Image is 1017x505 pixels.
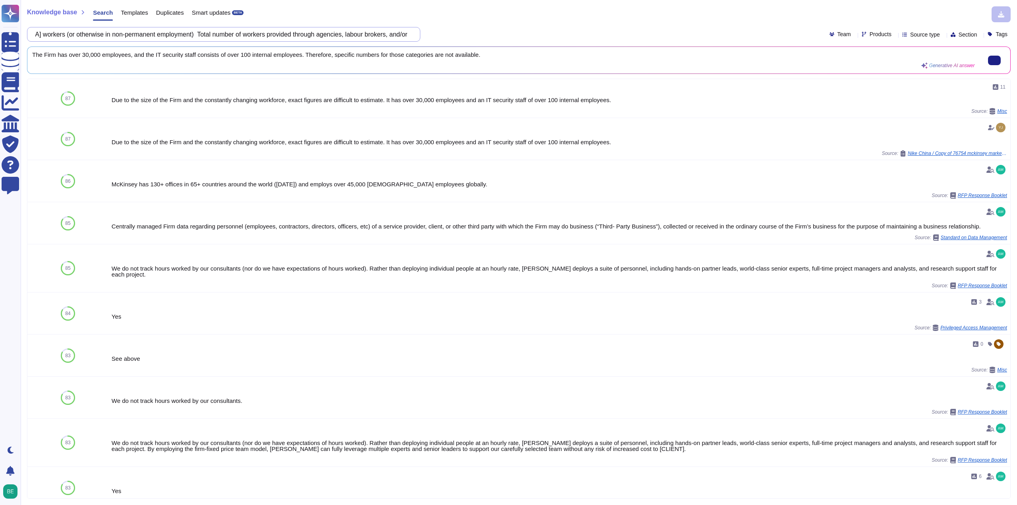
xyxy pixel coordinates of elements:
span: Duplicates [156,10,184,15]
span: 87 [65,96,70,101]
span: Source: [882,150,1007,157]
span: Source: [932,282,1007,289]
img: user [996,207,1005,217]
div: Due to the size of the Firm and the constantly changing workforce, exact figures are difficult to... [112,139,1007,145]
span: RFP Response Booklet [958,193,1007,198]
div: We do not track hours worked by our consultants (nor do we have expectations of hours worked). Ra... [112,440,1007,452]
span: RFP Response Booklet [958,458,1007,462]
span: Team [837,31,851,37]
span: 11 [1000,85,1005,89]
div: We do not track hours worked by our consultants (nor do we have expectations of hours worked). Ra... [112,265,1007,277]
span: Privileged Access Management [940,325,1007,330]
span: 85 [65,266,70,271]
span: Source: [932,192,1007,199]
span: Tags [996,31,1007,37]
span: Knowledge base [27,9,77,15]
span: Source: [971,108,1007,114]
span: Nike China / Copy of 76754 mckinsey market growth projection full questionnaire [DATE] [908,151,1007,156]
span: 84 [65,311,70,316]
img: user [996,381,1005,391]
span: Source: [932,457,1007,463]
span: Templates [121,10,148,15]
span: Source: [915,325,1007,331]
span: Smart updates [192,10,231,15]
span: 86 [65,179,70,184]
div: Yes [112,488,1007,494]
span: Products [870,31,891,37]
span: The Firm has over 30,000 employees, and the IT security staff consists of over 100 internal emplo... [32,52,975,58]
img: user [996,165,1005,174]
span: 83 [65,353,70,358]
span: Source: [971,367,1007,373]
button: user [2,483,23,500]
div: Yes [112,313,1007,319]
img: user [996,123,1005,132]
div: BETA [232,10,244,15]
span: 85 [65,221,70,226]
span: Misc [997,368,1007,372]
span: RFP Response Booklet [958,283,1007,288]
span: 87 [65,137,70,141]
span: 83 [65,486,70,490]
span: 6 [979,474,982,479]
div: McKinsey has 130+ offices in 65+ countries around the world ([DATE]) and employs over 45,000 [DEM... [112,181,1007,187]
span: 83 [65,395,70,400]
span: Source: [932,409,1007,415]
img: user [996,297,1005,307]
span: 3 [979,300,982,304]
span: Source type [910,32,940,37]
span: 83 [65,440,70,445]
span: Section [959,32,977,37]
div: Due to the size of the Firm and the constantly changing workforce, exact figures are difficult to... [112,97,1007,103]
img: user [3,484,17,499]
img: user [996,249,1005,259]
span: Standard on Data Management [941,235,1007,240]
div: Centrally managed Firm data regarding personnel (employees, contractors, directors, officers, etc... [112,223,1007,229]
span: Misc [997,109,1007,114]
input: Search a question or template... [31,27,412,41]
span: Search [93,10,113,15]
span: Source: [915,234,1007,241]
div: See above [112,356,1007,362]
div: We do not track hours worked by our consultants. [112,398,1007,404]
span: 0 [980,342,983,346]
span: RFP Response Booklet [958,410,1007,414]
span: Generative AI answer [929,63,975,68]
img: user [996,424,1005,433]
img: user [996,472,1005,481]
